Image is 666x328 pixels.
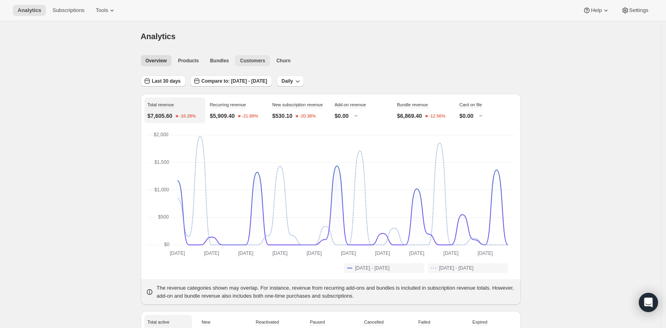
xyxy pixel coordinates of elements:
[148,112,172,120] p: $7,605.60
[616,5,653,16] button: Settings
[397,102,428,107] span: Bundle revenue
[202,320,210,324] span: New
[210,58,229,64] span: Bundles
[591,7,602,14] span: Help
[277,76,304,87] button: Daily
[210,112,235,120] p: $5,909.40
[428,263,508,273] button: [DATE] - [DATE]
[178,58,199,64] span: Products
[158,214,169,220] text: $500
[48,5,89,16] button: Subscriptions
[364,320,384,324] span: Cancelled
[240,58,265,64] span: Customers
[157,284,516,300] p: The revenue categories shown may overlap. For instance, revenue from recurring add-ons and bundle...
[179,114,196,119] text: -16.28%
[429,114,445,119] text: -12.56%
[190,76,272,87] button: Compare to: [DATE] - [DATE]
[310,320,325,324] span: Paused
[335,112,349,120] p: $0.00
[164,242,170,247] text: $0
[154,159,169,165] text: $1,500
[341,250,356,256] text: [DATE]
[242,114,258,119] text: -21.89%
[154,132,168,137] text: $2,000
[96,7,108,14] span: Tools
[418,320,430,324] span: Failed
[282,78,293,84] span: Daily
[204,250,219,256] text: [DATE]
[18,7,41,14] span: Analytics
[460,112,474,120] p: $0.00
[152,78,181,84] span: Last 30 days
[460,102,482,107] span: Card on file
[202,78,267,84] span: Compare to: [DATE] - [DATE]
[210,102,246,107] span: Recurring revenue
[397,112,422,120] p: $6,869.40
[146,58,167,64] span: Overview
[141,76,186,87] button: Last 30 days
[443,250,458,256] text: [DATE]
[355,265,390,271] span: [DATE] - [DATE]
[472,320,487,324] span: Expired
[375,250,390,256] text: [DATE]
[148,320,170,324] span: Total active
[91,5,121,16] button: Tools
[148,102,174,107] span: Total revenue
[300,114,316,119] text: -20.38%
[238,250,253,256] text: [DATE]
[272,250,288,256] text: [DATE]
[276,58,290,64] span: Churn
[272,112,293,120] p: $530.10
[52,7,84,14] span: Subscriptions
[154,187,169,193] text: $1,000
[439,265,474,271] span: [DATE] - [DATE]
[578,5,614,16] button: Help
[272,102,323,107] span: New subscription revenue
[335,102,366,107] span: Add-on revenue
[141,32,176,41] span: Analytics
[13,5,46,16] button: Analytics
[256,320,279,324] span: Reactivated
[170,250,185,256] text: [DATE]
[629,7,648,14] span: Settings
[409,250,424,256] text: [DATE]
[478,250,493,256] text: [DATE]
[344,263,424,273] button: [DATE] - [DATE]
[306,250,322,256] text: [DATE]
[639,293,658,312] div: Open Intercom Messenger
